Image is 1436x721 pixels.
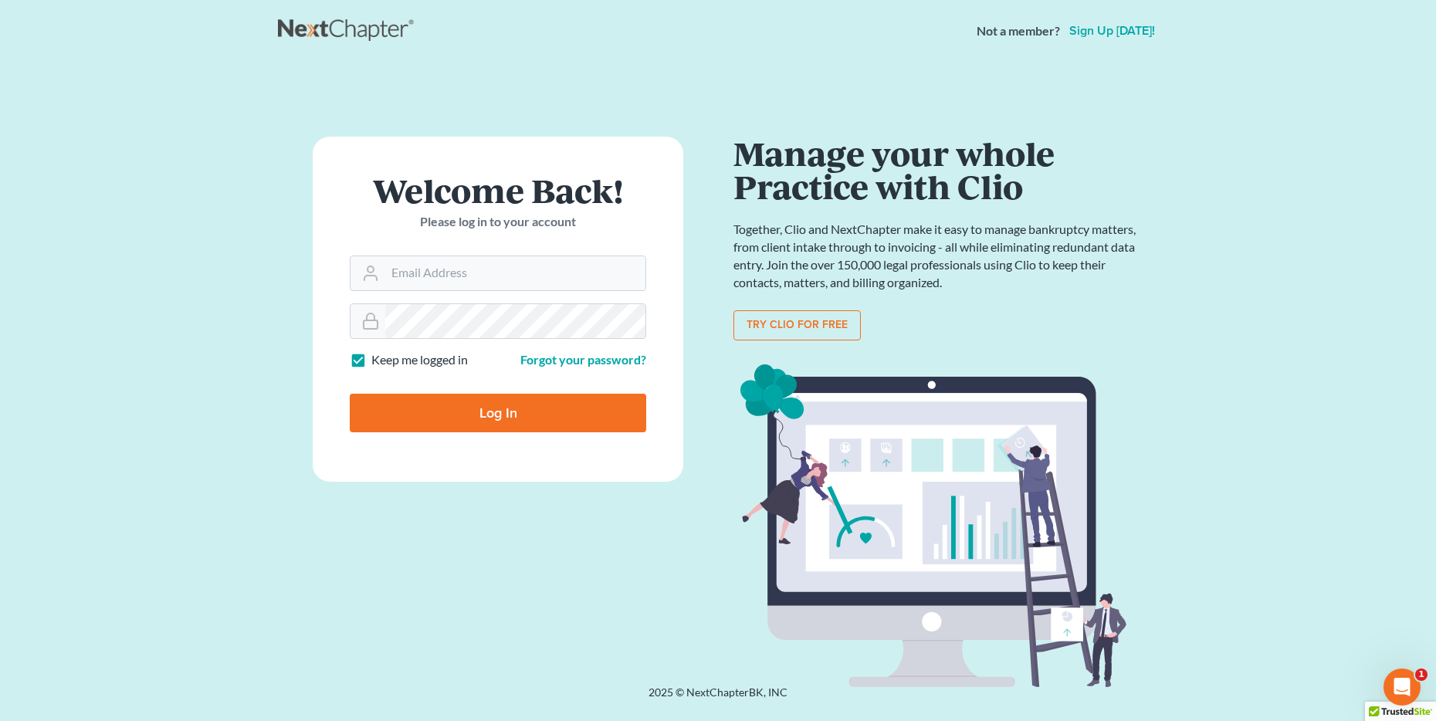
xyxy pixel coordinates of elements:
[385,256,645,290] input: Email Address
[520,352,646,367] a: Forgot your password?
[977,22,1060,40] strong: Not a member?
[1066,25,1158,37] a: Sign up [DATE]!
[1415,669,1428,681] span: 1
[733,310,861,341] a: Try clio for free
[733,221,1143,291] p: Together, Clio and NextChapter make it easy to manage bankruptcy matters, from client intake thro...
[350,174,646,207] h1: Welcome Back!
[350,394,646,432] input: Log In
[278,685,1158,713] div: 2025 © NextChapterBK, INC
[371,351,468,369] label: Keep me logged in
[1384,669,1421,706] iframe: Intercom live chat
[350,213,646,231] p: Please log in to your account
[733,137,1143,202] h1: Manage your whole Practice with Clio
[733,359,1143,694] img: clio_bg-1f7fd5e12b4bb4ecf8b57ca1a7e67e4ff233b1f5529bdf2c1c242739b0445cb7.svg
